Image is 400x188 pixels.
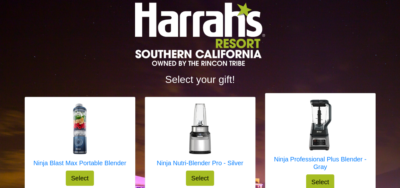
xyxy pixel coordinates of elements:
[186,171,214,186] button: Select
[66,171,94,186] button: Select
[157,159,243,167] h5: Ninja Nutri-Blender Pro - Silver
[157,103,243,171] a: Ninja Nutri-Blender Pro - Silver Ninja Nutri-Blender Pro - Silver
[272,100,369,174] a: Ninja Professional Plus Blender - Gray Ninja Professional Plus Blender - Gray
[34,103,126,171] a: Ninja Blast Max Portable Blender Ninja Blast Max Portable Blender
[34,159,126,167] h5: Ninja Blast Max Portable Blender
[135,3,265,66] img: Logo
[272,155,369,171] h5: Ninja Professional Plus Blender - Gray
[295,100,346,150] img: Ninja Professional Plus Blender - Gray
[175,103,225,154] img: Ninja Nutri-Blender Pro - Silver
[54,103,105,154] img: Ninja Blast Max Portable Blender
[25,73,376,85] h2: Select your gift!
